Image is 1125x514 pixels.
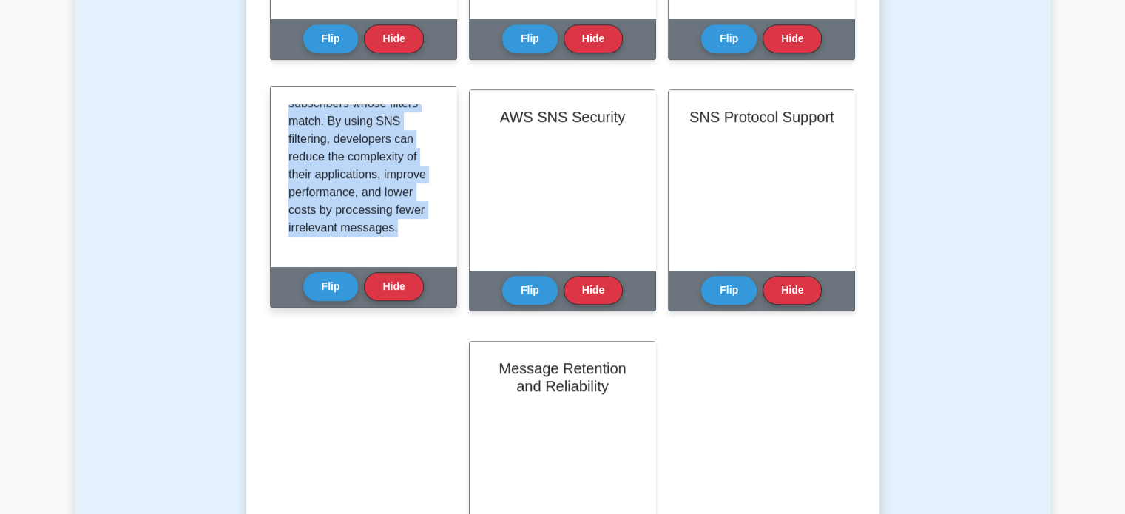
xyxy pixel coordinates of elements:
[564,24,623,53] button: Hide
[364,272,423,301] button: Hide
[502,276,558,305] button: Flip
[763,24,822,53] button: Hide
[303,272,359,301] button: Flip
[303,24,359,53] button: Flip
[502,24,558,53] button: Flip
[763,276,822,305] button: Hide
[487,108,638,126] h2: AWS SNS Security
[701,24,757,53] button: Flip
[364,24,423,53] button: Hide
[701,276,757,305] button: Flip
[487,359,638,395] h2: Message Retention and Reliability
[564,276,623,305] button: Hide
[686,108,837,126] h2: SNS Protocol Support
